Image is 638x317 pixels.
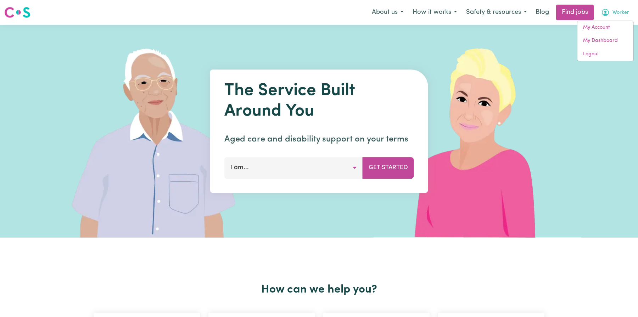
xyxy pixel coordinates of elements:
a: My Account [577,21,633,34]
a: My Dashboard [577,34,633,48]
button: I am... [224,157,363,178]
h2: How can we help you? [89,283,549,296]
button: How it works [408,5,461,20]
h1: The Service Built Around You [224,81,414,122]
button: My Account [597,5,634,20]
p: Aged care and disability support on your terms [224,133,414,146]
img: Careseekers logo [4,6,30,19]
a: Careseekers logo [4,4,30,21]
span: Worker [612,9,629,17]
div: My Account [577,21,634,61]
button: Get Started [363,157,414,178]
a: Find jobs [556,5,594,20]
button: Safety & resources [461,5,531,20]
button: About us [367,5,408,20]
a: Blog [531,5,553,20]
a: Logout [577,48,633,61]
